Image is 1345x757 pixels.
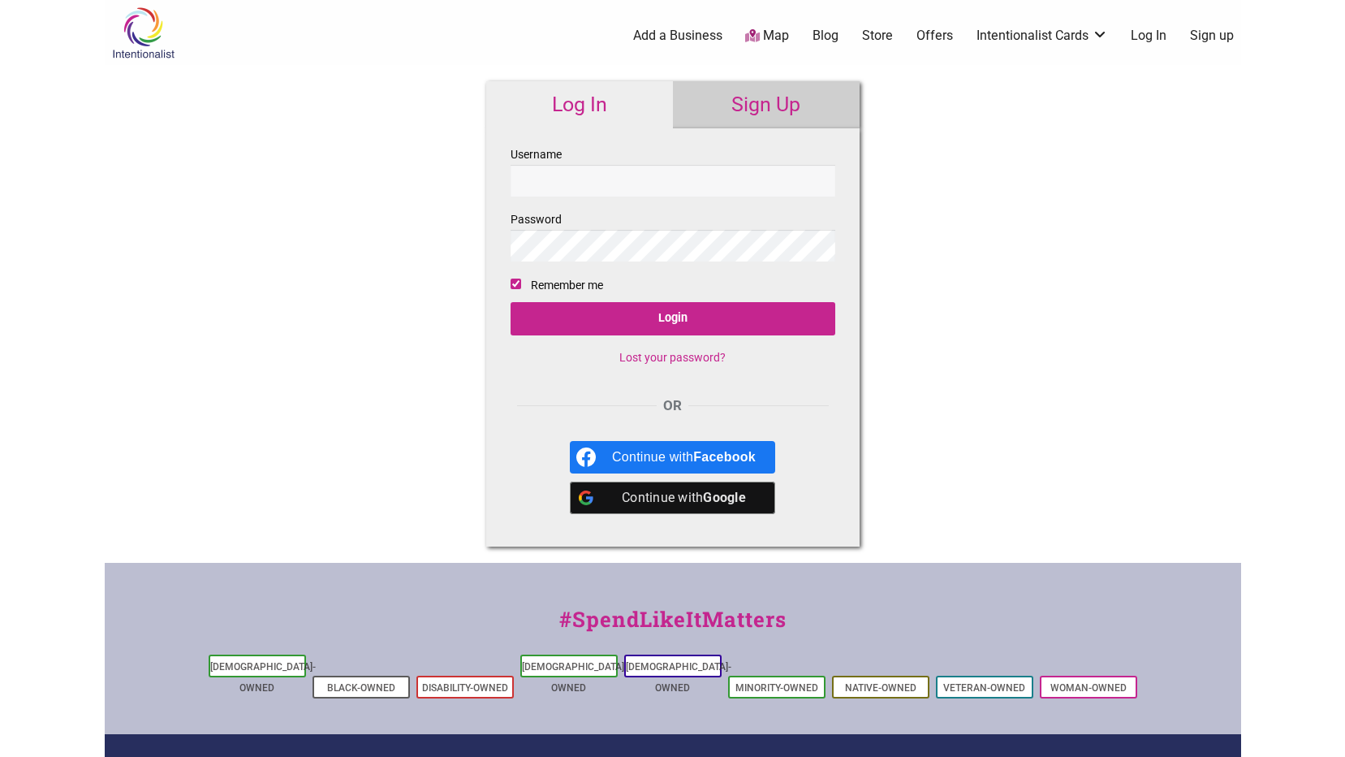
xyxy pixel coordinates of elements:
[511,145,835,197] label: Username
[327,682,395,694] a: Black-Owned
[612,482,756,514] div: Continue with
[845,682,916,694] a: Native-Owned
[531,275,603,296] label: Remember me
[673,81,860,128] a: Sign Up
[813,27,838,45] a: Blog
[105,6,182,59] img: Intentionalist
[570,441,775,474] a: Continue with <b>Facebook</b>
[522,661,627,694] a: [DEMOGRAPHIC_DATA]-Owned
[511,210,835,262] label: Password
[703,490,746,505] b: Google
[612,441,756,474] div: Continue with
[1190,27,1234,45] a: Sign up
[735,682,818,694] a: Minority-Owned
[511,396,835,417] div: OR
[976,27,1108,45] a: Intentionalist Cards
[619,351,726,364] a: Lost your password?
[943,682,1025,694] a: Veteran-Owned
[570,482,775,514] a: Continue with <b>Google</b>
[626,661,731,694] a: [DEMOGRAPHIC_DATA]-Owned
[511,302,835,335] input: Login
[511,230,835,262] input: Password
[210,661,316,694] a: [DEMOGRAPHIC_DATA]-Owned
[105,603,1241,651] div: #SpendLikeItMatters
[633,27,722,45] a: Add a Business
[862,27,893,45] a: Store
[1050,682,1127,694] a: Woman-Owned
[693,450,756,464] b: Facebook
[916,27,953,45] a: Offers
[486,81,673,128] a: Log In
[745,27,789,45] a: Map
[422,682,508,694] a: Disability-Owned
[1131,27,1166,45] a: Log In
[511,165,835,197] input: Username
